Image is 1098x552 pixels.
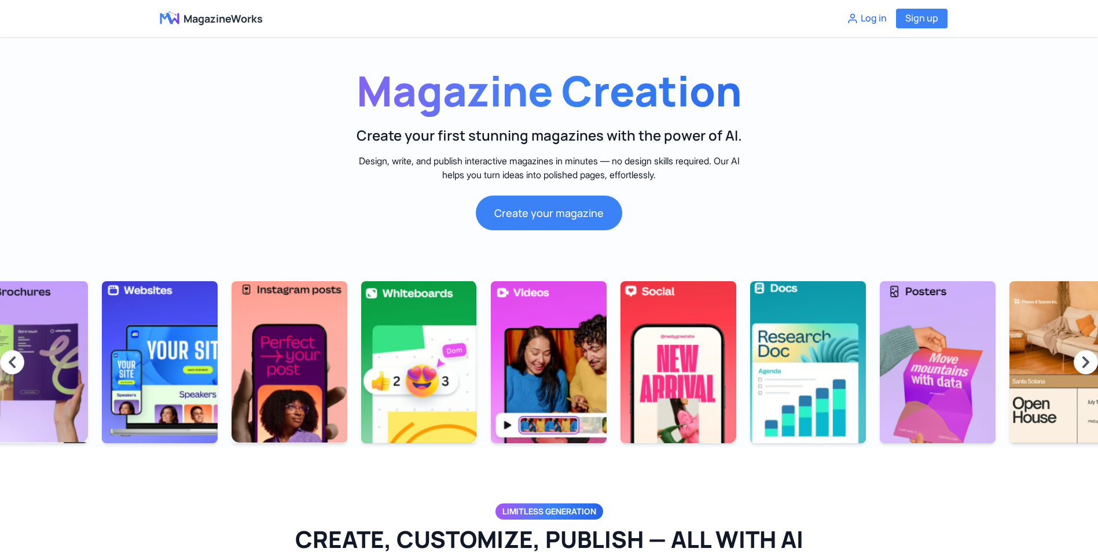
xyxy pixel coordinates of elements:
[896,9,948,28] button: Sign up
[355,154,744,182] p: Design, write, and publish interactive magazines in minutes — no design skills required. Our AI h...
[262,126,836,145] h2: Create your first stunning magazines with the power of AI.
[102,281,218,443] img: Template 11
[197,529,901,550] h2: Create, Customize, Publish — All with AI
[880,281,996,443] img: Template 17
[620,281,736,443] img: Template 15
[491,281,607,443] img: Template 14
[476,196,622,230] button: Create your magazine
[361,281,477,443] img: Template 13
[262,65,836,117] h1: Magazine Creation
[232,281,347,443] img: Template 12
[750,281,866,443] img: Template 16
[847,11,887,26] button: Log in
[151,9,188,28] img: Logo
[495,503,603,520] span: LIMITLESS GENERATION
[151,9,263,28] a: MagazineWorks
[183,10,263,27] span: MagazineWorks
